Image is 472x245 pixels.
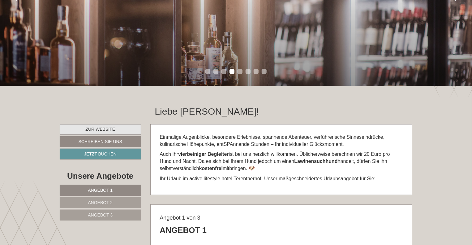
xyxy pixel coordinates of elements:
div: Angebot 1 [160,225,207,236]
div: Unsere Angebote [60,170,141,182]
strong: vierbeiniger Begleiter [178,151,229,157]
span: Angebot 3 [88,212,113,217]
span: Angebot 1 [88,188,113,193]
p: Einmalige Augenblicke, besondere Erlebnisse, spannende Abenteuer, verführerische Sinneseindrücke,... [160,134,403,148]
a: Schreiben Sie uns [60,136,141,147]
span: Angebot 1 von 3 [160,215,200,221]
p: Ihr Urlaub im active lifestyle hotel Terentnerhof. Unser maßgeschneidertes Urlaubsangebot für Sie: [160,175,403,182]
a: Jetzt buchen [60,149,141,160]
strong: Lawinensuchhund [294,159,337,164]
p: Auch Ihr ist bei uns herzlich willkommen. Üblicherweise berechnen wir 20 Euro pro Hund und Nacht.... [160,151,403,172]
strong: kostenfrei [199,166,223,171]
a: Zur Website [60,124,141,135]
h1: Liebe [PERSON_NAME]! [155,106,259,116]
span: Angebot 2 [88,200,113,205]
